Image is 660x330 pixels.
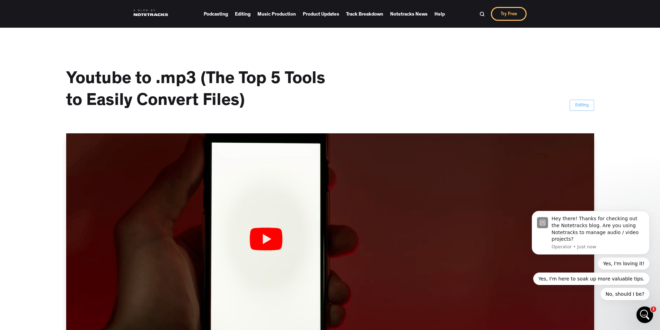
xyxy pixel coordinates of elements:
[303,9,339,19] a: Product Updates
[636,306,653,323] iframe: Intercom live chat
[491,7,527,21] a: Try Free
[575,102,589,109] div: Editing
[479,11,485,17] img: Search Bar
[521,164,660,311] iframe: Intercom notifications message
[346,9,383,19] a: Track Breakdown
[390,9,428,19] a: Notetracks News
[235,9,250,19] a: Editing
[257,9,296,19] a: Music Production
[66,69,343,113] h1: Youtube to .mp3 (The Top 5 Tools to Easily Convert Files)
[204,9,228,19] a: Podcasting
[570,100,594,111] a: Editing
[434,9,445,19] a: Help
[651,306,656,312] span: 1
